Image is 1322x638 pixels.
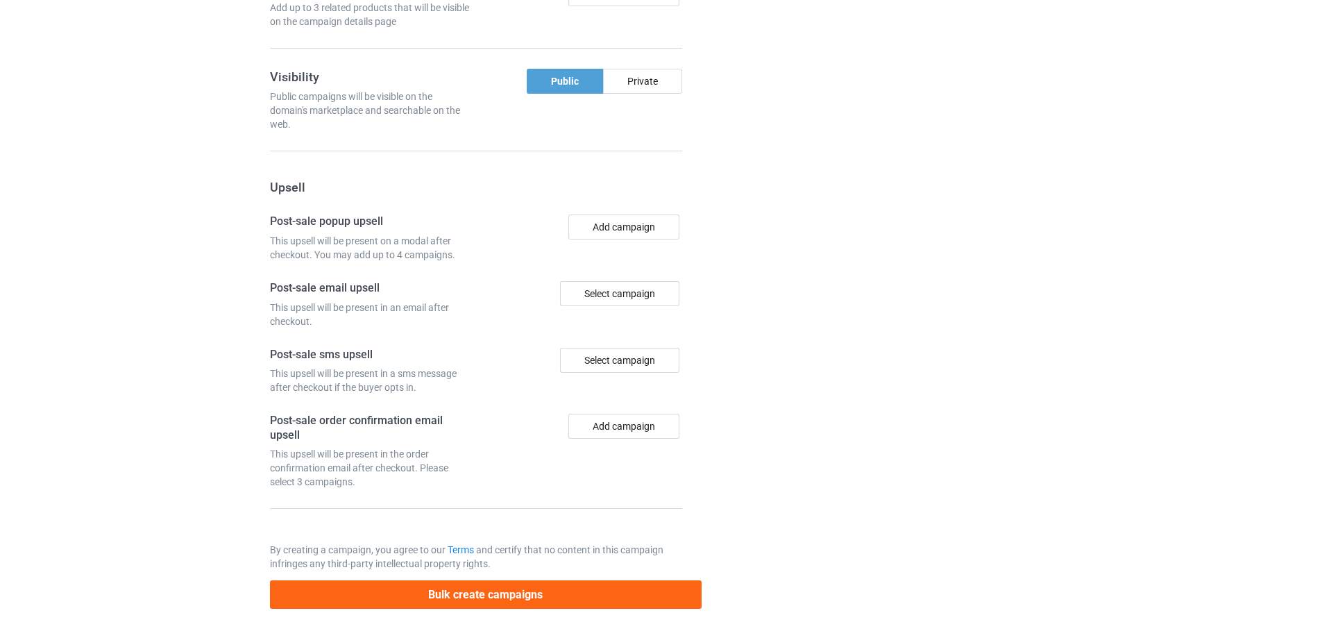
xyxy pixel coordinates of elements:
[270,580,702,609] button: Bulk create campaigns
[568,215,679,240] button: Add campaign
[560,348,679,373] div: Select campaign
[270,90,471,131] div: Public campaigns will be visible on the domain's marketplace and searchable on the web.
[270,301,471,328] div: This upsell will be present in an email after checkout.
[270,367,471,394] div: This upsell will be present in a sms message after checkout if the buyer opts in.
[270,215,471,229] h4: Post-sale popup upsell
[448,544,474,555] a: Terms
[527,69,603,94] div: Public
[568,414,679,439] button: Add campaign
[270,1,471,28] div: Add up to 3 related products that will be visible on the campaign details page
[270,69,471,85] h3: Visibility
[270,543,682,571] p: By creating a campaign, you agree to our and certify that no content in this campaign infringes a...
[270,234,471,262] div: This upsell will be present on a modal after checkout. You may add up to 4 campaigns.
[270,348,471,362] h4: Post-sale sms upsell
[603,69,682,94] div: Private
[270,179,682,195] h3: Upsell
[270,281,471,296] h4: Post-sale email upsell
[270,414,471,442] h4: Post-sale order confirmation email upsell
[270,447,471,489] div: This upsell will be present in the order confirmation email after checkout. Please select 3 campa...
[560,281,679,306] div: Select campaign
